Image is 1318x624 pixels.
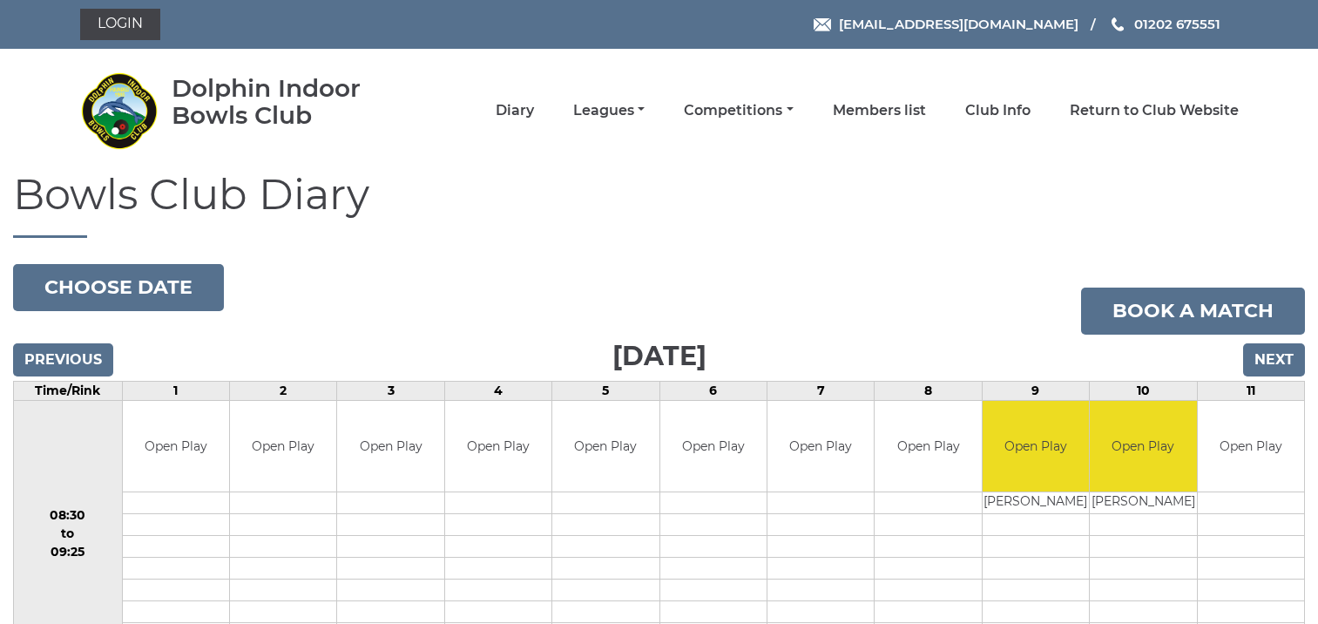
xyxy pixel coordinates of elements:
td: 5 [552,381,659,400]
img: Dolphin Indoor Bowls Club [80,71,159,150]
td: Time/Rink [14,381,123,400]
input: Next [1243,343,1305,376]
td: 2 [229,381,336,400]
td: Open Play [123,401,229,492]
td: Open Play [767,401,874,492]
a: Members list [833,101,926,120]
td: 1 [122,381,229,400]
a: Diary [496,101,534,120]
a: Login [80,9,160,40]
td: Open Play [230,401,336,492]
img: Email [814,18,831,31]
a: Club Info [965,101,1031,120]
button: Choose date [13,264,224,311]
td: [PERSON_NAME] [983,492,1089,514]
td: 3 [337,381,444,400]
td: 8 [875,381,982,400]
a: Return to Club Website [1070,101,1239,120]
td: Open Play [875,401,981,492]
td: 4 [444,381,551,400]
img: Phone us [1112,17,1124,31]
td: 7 [767,381,874,400]
td: 9 [982,381,1089,400]
td: 11 [1197,381,1305,400]
td: Open Play [660,401,767,492]
td: Open Play [1198,401,1305,492]
td: 10 [1090,381,1197,400]
input: Previous [13,343,113,376]
span: [EMAIL_ADDRESS][DOMAIN_NAME] [839,16,1078,32]
td: Open Play [983,401,1089,492]
td: Open Play [445,401,551,492]
div: Dolphin Indoor Bowls Club [172,75,411,129]
td: Open Play [337,401,443,492]
a: Book a match [1081,288,1305,335]
td: 6 [659,381,767,400]
h1: Bowls Club Diary [13,172,1305,238]
td: Open Play [552,401,659,492]
td: [PERSON_NAME] [1090,492,1196,514]
span: 01202 675551 [1134,16,1220,32]
a: Competitions [684,101,793,120]
a: Phone us 01202 675551 [1109,14,1220,34]
td: Open Play [1090,401,1196,492]
a: Email [EMAIL_ADDRESS][DOMAIN_NAME] [814,14,1078,34]
a: Leagues [573,101,645,120]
